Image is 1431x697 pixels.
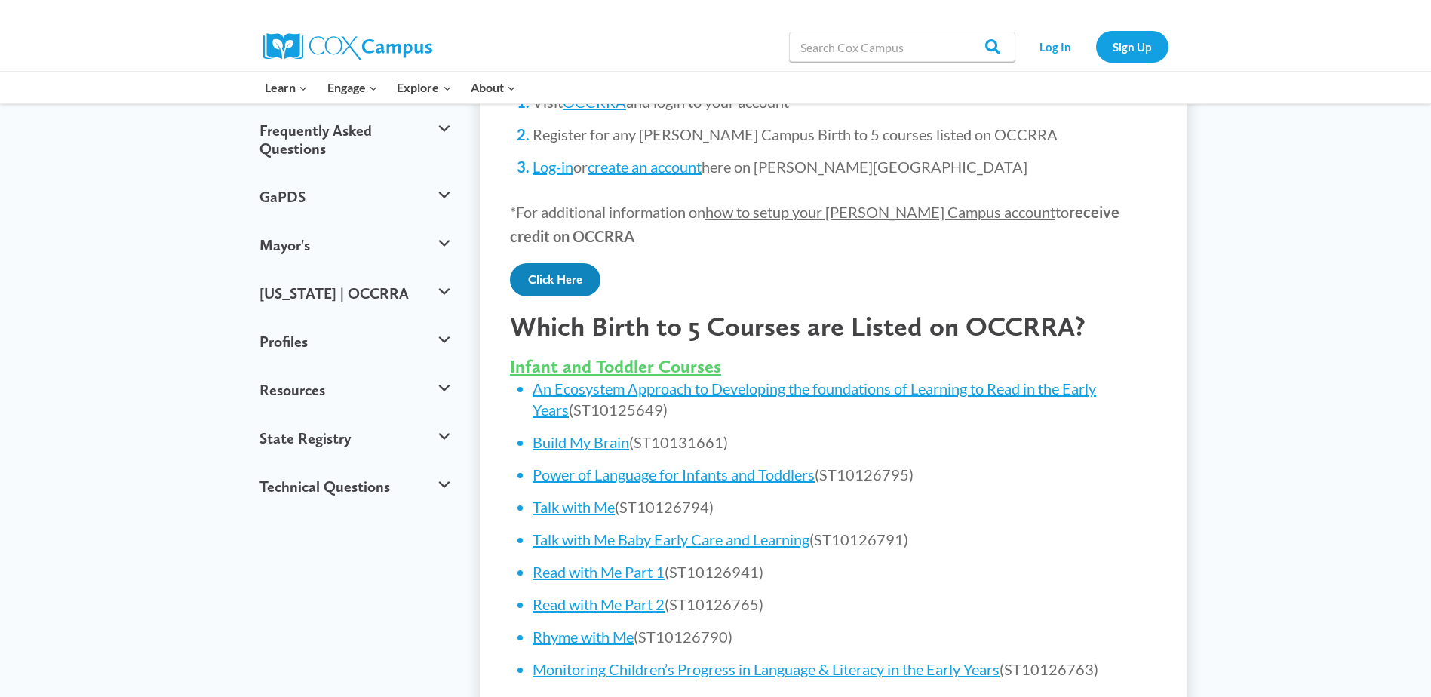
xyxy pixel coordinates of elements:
[789,32,1015,62] input: Search Cox Campus
[533,496,1157,517] li: (ST10126794)
[533,124,1157,145] li: Register for any [PERSON_NAME] Campus Birth to 5 courses listed on OCCRRA
[510,310,1157,342] h2: Which Birth to 5 Courses are Listed on OCCRRA?
[510,203,1119,245] strong: receive credit on OCCRRA
[256,72,526,103] nav: Primary Navigation
[252,462,458,511] button: Technical Questions
[252,366,458,414] button: Resources
[1023,31,1089,62] a: Log In
[252,221,458,269] button: Mayor's
[533,628,634,646] a: Rhyme with Me
[1096,31,1168,62] a: Sign Up
[533,529,1157,550] li: (ST10126791)
[252,173,458,221] button: GaPDS
[252,269,458,318] button: [US_STATE] | OCCRRA
[510,355,721,377] span: Infant and Toddler Courses
[256,72,318,103] button: Child menu of Learn
[533,378,1157,420] li: (ST10125649)
[533,431,1157,453] li: (ST10131661)
[252,414,458,462] button: State Registry
[252,318,458,366] button: Profiles
[533,158,573,176] a: Log-in
[533,530,809,548] a: Talk with Me Baby Early Care and Learning
[252,106,458,173] button: Frequently Asked Questions
[533,659,1157,680] li: (ST10126763)
[705,203,1055,221] span: how to setup your [PERSON_NAME] Campus account
[510,263,600,296] a: Click Here
[1023,31,1168,62] nav: Secondary Navigation
[533,563,665,581] a: Read with Me Part 1
[388,72,462,103] button: Child menu of Explore
[533,595,665,613] a: Read with Me Part 2
[533,660,1000,678] a: Monitoring Children’s Progress in Language & Literacy in the Early Years
[533,626,1157,647] li: (ST10126790)
[533,379,1096,419] a: An Ecosystem Approach to Developing the foundations of Learning to Read in the Early Years
[533,594,1157,615] li: (ST10126765)
[263,33,432,60] img: Cox Campus
[533,465,815,484] a: Power of Language for Infants and Toddlers
[533,433,629,451] a: Build My Brain
[533,561,1157,582] li: (ST10126941)
[588,158,702,176] a: create an account
[533,498,615,516] a: Talk with Me
[563,93,626,111] a: OCCRRA
[318,72,388,103] button: Child menu of Engage
[533,156,1157,177] li: or here on [PERSON_NAME][GEOGRAPHIC_DATA]
[533,464,1157,485] li: (ST10126795)
[461,72,526,103] button: Child menu of About
[510,200,1157,248] p: *For additional information on to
